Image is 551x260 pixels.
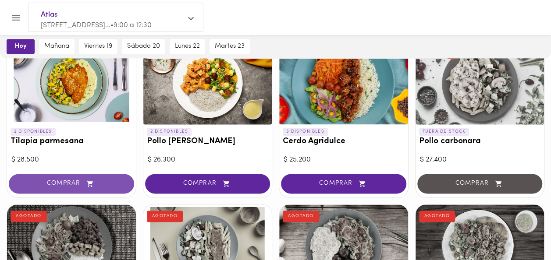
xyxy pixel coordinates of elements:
button: COMPRAR [9,174,134,193]
h3: Pollo [PERSON_NAME] [147,137,269,146]
button: COMPRAR [281,174,406,193]
button: lunes 22 [170,39,205,54]
iframe: Messagebird Livechat Widget [500,209,542,251]
button: sábado 20 [122,39,165,54]
span: COMPRAR [20,180,123,187]
button: Menu [5,7,27,28]
div: Cerdo Agridulce [279,41,408,124]
button: viernes 19 [79,39,117,54]
span: mañana [44,42,69,50]
span: sábado 20 [127,42,160,50]
span: hoy [13,42,28,50]
h3: Cerdo Agridulce [283,137,405,146]
div: $ 26.300 [148,155,268,165]
div: Pollo carbonara [416,41,544,124]
div: Pollo Tikka Massala [143,41,272,124]
div: Tilapia parmesana [7,41,136,124]
button: hoy [7,39,35,54]
div: AGOTADO [11,211,47,222]
button: martes 23 [210,39,250,54]
span: Atlas [41,9,182,21]
div: $ 25.200 [284,155,404,165]
div: $ 28.500 [11,155,132,165]
span: [STREET_ADDRESS]... • 9:00 a 12:30 [41,22,152,29]
button: mañana [39,39,75,54]
span: lunes 22 [175,42,200,50]
h3: Pollo carbonara [419,137,541,146]
span: COMPRAR [156,180,260,187]
span: COMPRAR [292,180,395,187]
span: martes 23 [215,42,245,50]
button: COMPRAR [145,174,270,193]
p: 3 DISPONIBLES [283,128,328,136]
p: 2 DISPONIBLES [11,128,56,136]
div: AGOTADO [283,211,319,222]
span: viernes 19 [84,42,112,50]
div: AGOTADO [147,211,183,222]
div: AGOTADO [419,211,455,222]
h3: Tilapia parmesana [11,137,132,146]
p: FUERA DE STOCK [419,128,469,136]
div: $ 27.400 [420,155,540,165]
p: 2 DISPONIBLES [147,128,192,136]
